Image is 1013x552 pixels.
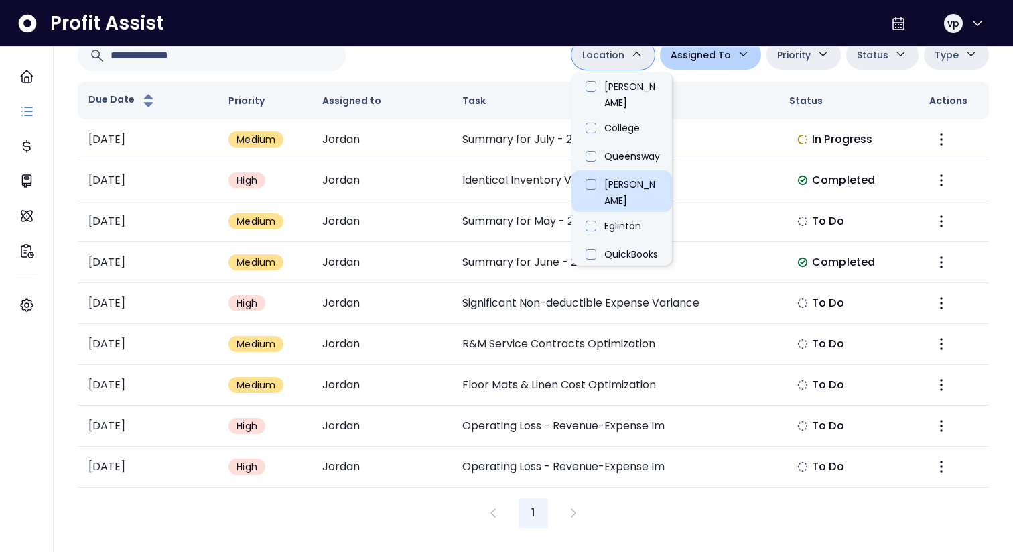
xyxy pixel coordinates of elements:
[929,250,953,274] button: More
[797,461,808,472] img: todo
[857,47,888,63] span: Status
[797,298,808,309] img: todo
[779,82,919,119] th: Status
[812,418,844,434] span: To Do
[559,498,588,528] button: Next page
[929,332,953,356] button: More
[929,291,953,315] button: More
[452,406,779,447] td: Operating Loss - Revenue-Expense Im
[89,48,105,64] svg: Search icon
[88,93,157,109] button: Due Date
[452,447,779,488] td: Operating Loss - Revenue-Expense Im
[237,133,275,146] span: Medium
[452,119,779,160] td: Summary for July - 2025
[78,119,218,160] td: [DATE]
[237,419,257,433] span: High
[218,82,311,119] th: Priority
[78,283,218,324] td: [DATE]
[797,380,808,390] img: todo
[929,168,953,192] button: More
[929,209,953,233] button: More
[812,131,872,148] span: In Progress
[797,421,808,431] img: todo
[812,172,875,188] span: Completed
[312,82,452,119] th: Assigned to
[919,82,989,119] th: Actions
[812,459,844,475] span: To Do
[452,242,779,283] td: Summary for June - 2025
[78,242,218,283] td: [DATE]
[312,242,452,283] td: Jordan
[237,174,257,187] span: High
[947,17,959,30] span: vp
[582,47,624,63] span: Location
[312,365,452,406] td: Jordan
[452,365,779,406] td: Floor Mats & Linen Cost Optimization
[671,47,731,63] span: Assigned To
[312,119,452,160] td: Jordan
[78,365,218,406] td: [DATE]
[452,82,779,119] th: Task
[812,377,844,393] span: To Do
[50,11,163,36] span: Profit Assist
[812,295,844,311] span: To Do
[237,296,257,310] span: High
[812,213,844,229] span: To Do
[452,283,779,324] td: Significant Non-deductible Expense Variance
[797,339,808,349] img: todo
[237,215,275,228] span: Medium
[78,201,218,242] td: [DATE]
[237,460,257,474] span: High
[312,160,452,201] td: Jordan
[797,257,808,268] img: completed
[452,160,779,201] td: Identical Inventory Values Anomaly
[531,505,535,521] span: 1
[929,414,953,438] button: More
[797,216,808,227] img: todo
[237,378,275,392] span: Medium
[452,201,779,242] td: Summary for May - 2025
[812,336,844,352] span: To Do
[312,283,452,324] td: Jordan
[237,337,275,351] span: Medium
[78,160,218,201] td: [DATE]
[312,406,452,447] td: Jordan
[935,47,959,63] span: Type
[312,201,452,242] td: Jordan
[237,256,275,269] span: Medium
[312,324,452,365] td: Jordan
[929,373,953,397] button: More
[812,254,875,270] span: Completed
[312,447,452,488] td: Jordan
[929,127,953,152] button: More
[777,47,811,63] span: Priority
[478,498,508,528] button: Previous page
[797,134,808,145] img: in-progress
[797,175,808,186] img: completed
[519,498,548,528] button: Go to page 1
[78,324,218,365] td: [DATE]
[78,406,218,447] td: [DATE]
[452,324,779,365] td: R&M Service Contracts Optimization
[929,455,953,479] button: More
[78,447,218,488] td: [DATE]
